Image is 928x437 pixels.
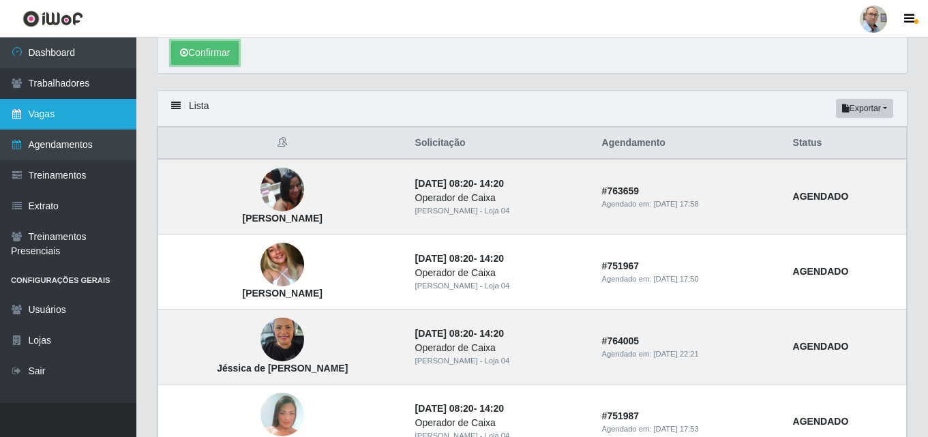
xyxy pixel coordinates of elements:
[653,425,698,433] time: [DATE] 17:53
[415,253,474,264] time: [DATE] 08:20
[602,348,777,360] div: Agendado em:
[602,423,777,435] div: Agendado em:
[602,273,777,285] div: Agendado em:
[415,280,586,292] div: [PERSON_NAME] - Loja 04
[479,253,504,264] time: 14:20
[479,403,504,414] time: 14:20
[415,403,504,414] strong: -
[407,127,594,160] th: Solicitação
[479,178,504,189] time: 14:20
[602,335,640,346] strong: # 764005
[653,350,698,358] time: [DATE] 22:21
[243,288,323,299] strong: [PERSON_NAME]
[415,328,474,339] time: [DATE] 08:20
[602,185,640,196] strong: # 763659
[479,328,504,339] time: 14:20
[415,205,586,217] div: [PERSON_NAME] - Loja 04
[594,127,785,160] th: Agendamento
[415,266,586,280] div: Operador de Caixa
[415,355,586,367] div: [PERSON_NAME] - Loja 04
[23,10,83,27] img: CoreUI Logo
[653,275,698,283] time: [DATE] 17:50
[217,363,348,374] strong: Jéssica de [PERSON_NAME]
[243,213,323,224] strong: [PERSON_NAME]
[793,191,849,202] strong: AGENDADO
[653,200,698,208] time: [DATE] 17:58
[260,161,304,219] img: Micarla Vicente Gomes
[260,236,304,293] img: Yasmmym Patrícia Araújo Cavalcante
[415,328,504,339] strong: -
[793,341,849,352] strong: AGENDADO
[415,403,474,414] time: [DATE] 08:20
[415,178,474,189] time: [DATE] 08:20
[415,191,586,205] div: Operador de Caixa
[415,341,586,355] div: Operador de Caixa
[836,99,893,118] button: Exportar
[415,416,586,430] div: Operador de Caixa
[415,253,504,264] strong: -
[793,416,849,427] strong: AGENDADO
[260,311,304,369] img: Jéssica de Fátima da Silva Rodrigues
[793,266,849,277] strong: AGENDADO
[415,178,504,189] strong: -
[158,91,907,127] div: Lista
[602,260,640,271] strong: # 751967
[785,127,907,160] th: Status
[602,410,640,421] strong: # 751987
[171,41,239,65] button: Confirmar
[602,198,777,210] div: Agendado em:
